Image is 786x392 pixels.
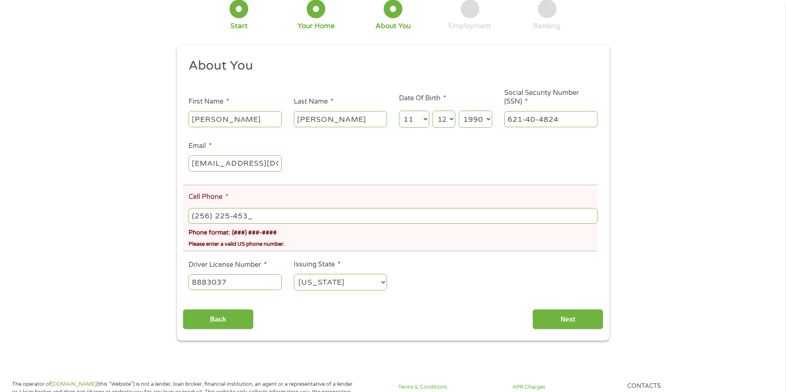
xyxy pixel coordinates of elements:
[183,309,254,329] input: Back
[189,261,267,269] label: Driver License Number
[230,22,248,31] div: Start
[375,22,411,31] div: About You
[399,94,446,103] label: Date Of Birth
[189,111,282,127] input: John
[189,97,229,106] label: First Name
[532,309,603,329] input: Next
[189,208,597,224] input: (541) 754-3010
[51,381,97,387] a: [DOMAIN_NAME]
[504,89,597,106] label: Social Security Number (SSN)
[513,383,617,391] a: APR Charges
[189,155,282,171] input: john@gmail.com
[189,142,212,150] label: Email
[398,383,503,391] a: Terms & Conditions
[627,382,732,390] h4: Contacts
[189,58,591,74] h2: About You
[189,237,597,248] div: Please enter a valid US phone number.
[297,22,335,31] div: Your Home
[504,111,597,127] input: 078-05-1120
[294,97,334,106] label: Last Name
[533,22,561,31] div: Banking
[189,193,228,201] label: Cell Phone
[189,225,597,237] div: Phone format: (###) ###-####
[448,22,491,31] div: Employment
[294,260,341,269] label: Issuing State
[294,111,387,127] input: Smith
